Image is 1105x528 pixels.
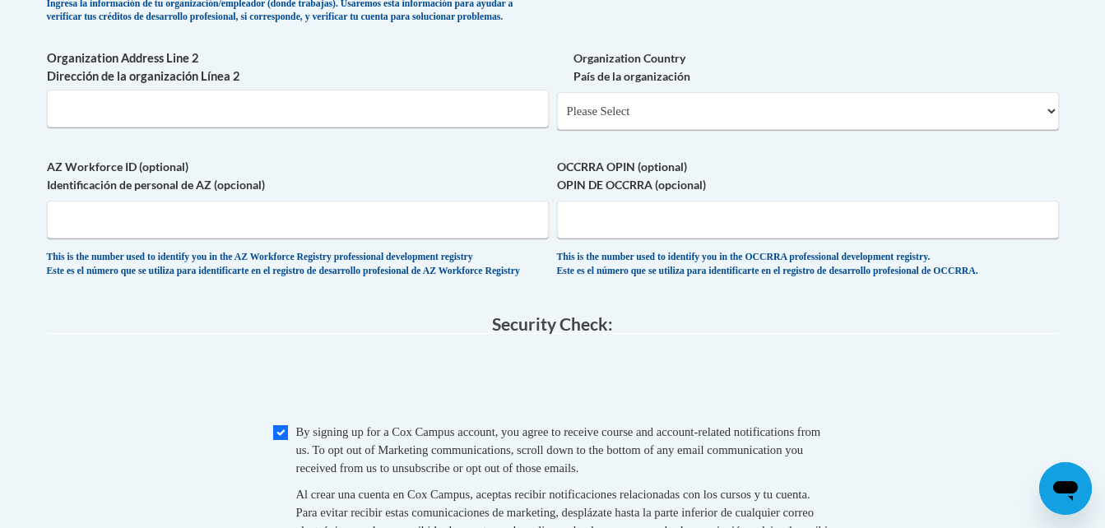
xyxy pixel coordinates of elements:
[47,158,549,194] label: AZ Workforce ID (optional) Identificación de personal de AZ (opcional)
[492,313,613,334] span: Security Check:
[296,425,821,475] span: By signing up for a Cox Campus account, you agree to receive course and account-related notificat...
[557,251,1059,278] div: This is the number used to identify you in the OCCRRA professional development registry. Este es ...
[47,90,549,127] input: Metadata input
[47,49,549,86] label: Organization Address Line 2 Dirección de la organización Línea 2
[428,350,678,415] iframe: reCAPTCHA
[557,158,1059,194] label: OCCRRA OPIN (optional) OPIN DE OCCRRA (opcional)
[1039,462,1092,515] iframe: Button to launch messaging window
[47,251,549,278] div: This is the number used to identify you in the AZ Workforce Registry professional development reg...
[557,49,1059,86] label: Organization Country País de la organización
